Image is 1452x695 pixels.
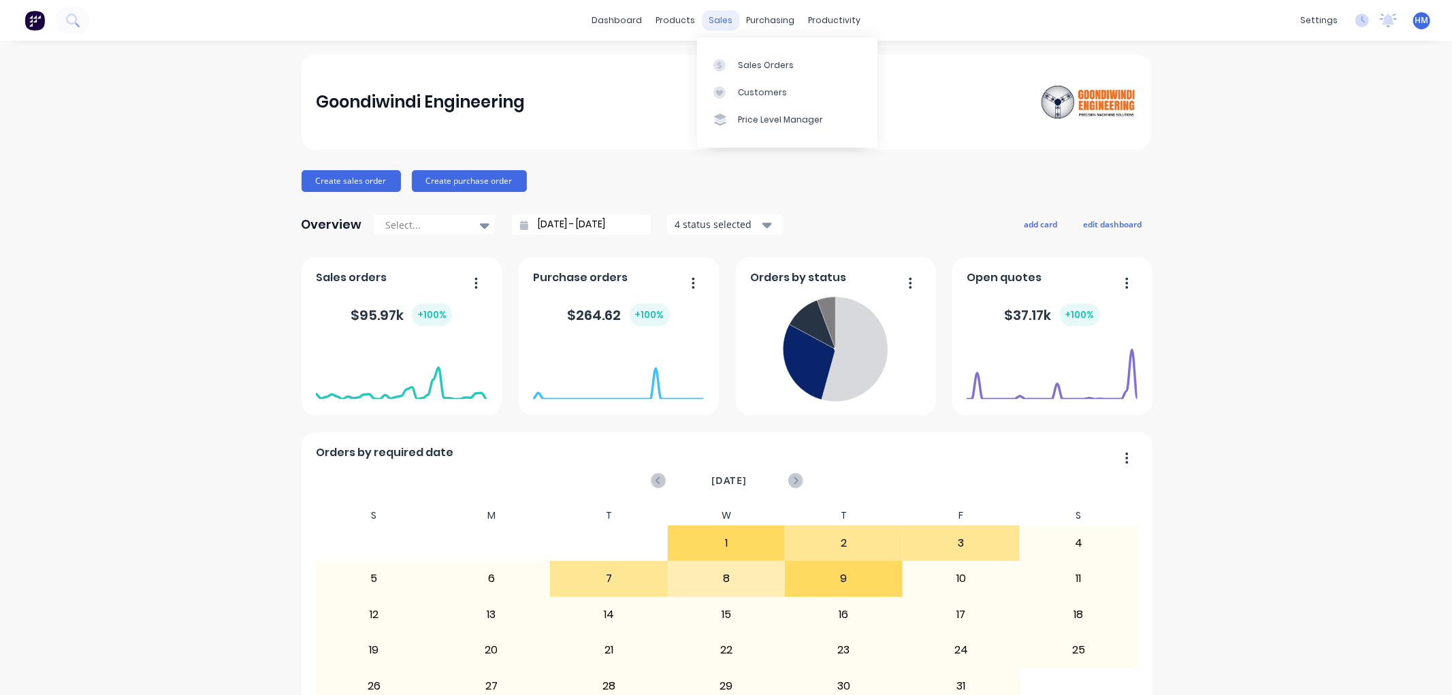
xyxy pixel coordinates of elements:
[738,86,787,99] div: Customers
[630,304,670,326] div: + 100 %
[738,59,794,71] div: Sales Orders
[1075,215,1151,233] button: edit dashboard
[667,214,783,235] button: 4 status selected
[697,79,877,106] a: Customers
[412,304,452,326] div: + 100 %
[568,304,670,326] div: $ 264.62
[1020,598,1137,632] div: 18
[668,562,785,596] div: 8
[551,562,667,596] div: 7
[697,106,877,133] a: Price Level Manager
[903,506,1020,526] div: F
[434,598,550,632] div: 13
[1293,10,1344,31] div: settings
[585,10,649,31] a: dashboard
[316,88,525,116] div: Goondiwindi Engineering
[1020,506,1138,526] div: S
[433,506,551,526] div: M
[434,562,550,596] div: 6
[412,170,527,192] button: Create purchase order
[302,170,401,192] button: Create sales order
[551,633,667,667] div: 21
[903,633,1020,667] div: 24
[786,562,902,596] div: 9
[702,10,739,31] div: sales
[550,506,668,526] div: T
[750,270,846,286] span: Orders by status
[316,598,432,632] div: 12
[668,506,786,526] div: W
[1041,78,1136,127] img: Goondiwindi Engineering
[903,526,1020,560] div: 3
[711,473,747,488] span: [DATE]
[1005,304,1100,326] div: $ 37.17k
[786,526,902,560] div: 2
[1020,526,1137,560] div: 4
[903,598,1020,632] div: 17
[25,10,45,31] img: Factory
[316,633,432,667] div: 19
[434,633,550,667] div: 20
[551,598,667,632] div: 14
[738,114,823,126] div: Price Level Manager
[801,10,867,31] div: productivity
[533,270,628,286] span: Purchase orders
[697,51,877,78] a: Sales Orders
[1016,215,1067,233] button: add card
[967,270,1042,286] span: Open quotes
[786,598,902,632] div: 16
[1020,562,1137,596] div: 11
[903,562,1020,596] div: 10
[786,633,902,667] div: 23
[668,633,785,667] div: 22
[739,10,801,31] div: purchasing
[668,598,785,632] div: 15
[1415,14,1429,27] span: HM
[316,562,432,596] div: 5
[675,217,760,231] div: 4 status selected
[316,270,387,286] span: Sales orders
[351,304,452,326] div: $ 95.97k
[315,506,433,526] div: S
[1020,633,1137,667] div: 25
[302,211,362,238] div: Overview
[668,526,785,560] div: 1
[649,10,702,31] div: products
[1060,304,1100,326] div: + 100 %
[785,506,903,526] div: T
